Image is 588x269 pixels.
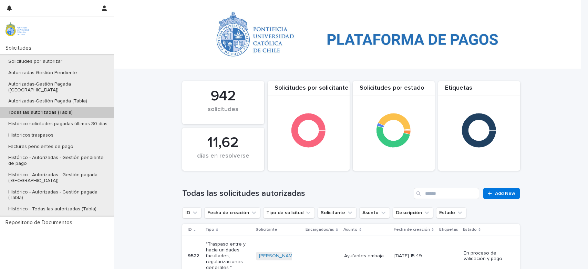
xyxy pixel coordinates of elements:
[268,84,350,96] div: Solicitudes por solicitante
[353,84,435,96] div: Solicitudes por estado
[436,207,466,218] button: Estado
[464,250,507,262] p: En proceso de validación y pago
[204,207,260,218] button: Fecha de creación
[3,110,78,116] p: Todas las autorizadas (Tabla)
[394,226,430,233] p: Fecha de creación
[483,188,519,199] a: Add New
[182,207,202,218] button: ID
[495,191,515,196] span: Add New
[205,226,214,233] p: Tipo
[306,226,334,233] p: Encargados/as
[263,207,315,218] button: Tipo de solicitud
[343,226,358,233] p: Asunto
[3,98,93,104] p: Autorizadas-Gestión Pagada (Tabla)
[194,152,252,167] div: días en resolverse
[259,253,297,259] a: [PERSON_NAME]
[182,1,207,9] a: Solicitudes
[188,252,200,259] p: 9522
[394,253,434,259] p: [DATE] 15:49
[3,70,83,76] p: Autorizadas-Gestión Pendiente
[256,226,277,233] p: Solicitante
[194,88,252,105] div: 942
[3,206,102,212] p: Histórico - Todas las autorizadas (Tabla)
[3,172,114,184] p: Histórico - Autorizadas - Gestión pagada ([GEOGRAPHIC_DATA])
[414,188,479,199] input: Search
[3,121,113,127] p: Histórico solicitudes pagadas últimos 30 días
[188,226,192,233] p: ID
[3,132,59,138] p: Historicos traspasos
[440,253,458,259] p: -
[3,144,79,150] p: Facturas pendientes de pago
[215,2,280,9] p: Todas las autorizadas (Tabla)
[438,84,520,96] div: Etiquetas
[3,219,78,226] p: Repositorio de Documentos
[463,226,477,233] p: Estado
[359,207,390,218] button: Asunto
[3,59,68,64] p: Solicitudes por autorizar
[194,134,252,151] div: 11,62
[3,81,114,93] p: Autorizadas-Gestión Pagada ([GEOGRAPHIC_DATA])
[306,253,339,259] p: -
[3,45,37,51] p: Solicitudes
[439,226,458,233] p: Etiquetas
[318,207,357,218] button: Solicitante
[3,189,114,201] p: Histórico - Autorizadas - Gestión pagada (Tabla)
[393,207,433,218] button: Descripción
[6,22,29,36] img: iqsleoUpQLaG7yz5l0jK
[182,189,411,199] h1: Todas las solicitudes autorizadas
[194,106,252,120] div: solicitudes
[344,252,389,259] p: Ayufantes embajadoras Gira TEC
[3,155,114,167] p: Histórico - Autorizadas - Gestión pendiente de pago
